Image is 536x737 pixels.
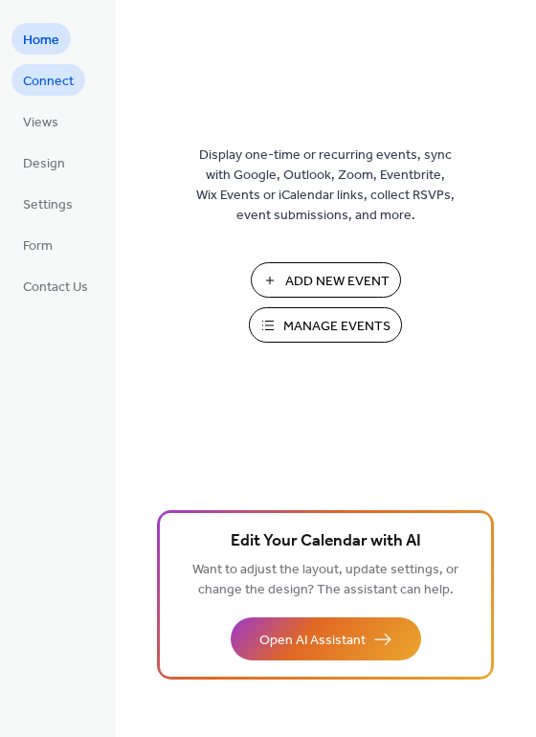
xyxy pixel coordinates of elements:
a: Connect [11,64,85,96]
span: Add New Event [285,272,390,292]
span: Want to adjust the layout, update settings, or change the design? The assistant can help. [192,557,458,603]
span: Settings [23,195,73,215]
button: Open AI Assistant [231,617,421,660]
a: Design [11,146,77,178]
a: Views [11,105,70,137]
span: Form [23,236,53,257]
span: Open AI Assistant [259,631,366,651]
button: Manage Events [249,307,402,343]
span: Manage Events [283,317,391,337]
a: Home [11,23,71,55]
span: Edit Your Calendar with AI [231,528,421,555]
span: Design [23,154,65,174]
a: Contact Us [11,270,100,301]
span: Views [23,113,58,133]
span: Home [23,31,59,51]
a: Settings [11,188,84,219]
button: Add New Event [251,262,401,298]
span: Contact Us [23,278,88,298]
span: Connect [23,72,74,92]
span: Display one-time or recurring events, sync with Google, Outlook, Zoom, Eventbrite, Wix Events or ... [196,145,455,226]
a: Form [11,229,64,260]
